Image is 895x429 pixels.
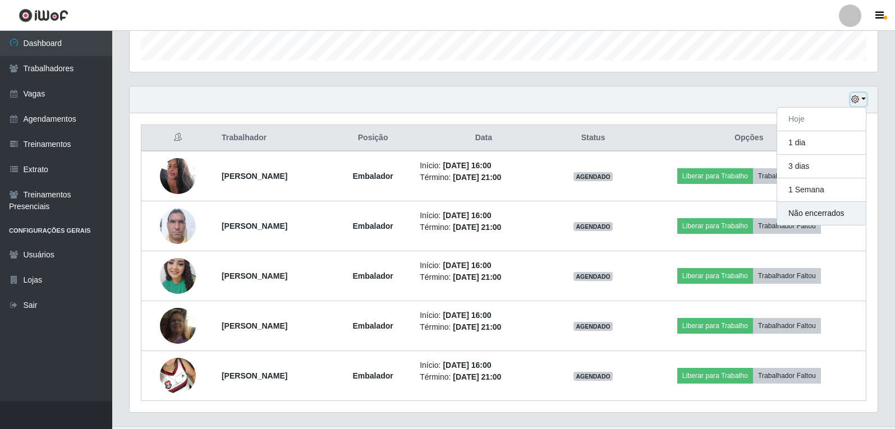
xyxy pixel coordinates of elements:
[352,222,393,230] strong: Embalador
[420,172,547,183] li: Término:
[443,311,491,320] time: [DATE] 16:00
[19,8,68,22] img: CoreUI Logo
[677,168,753,184] button: Liberar para Trabalho
[420,371,547,383] li: Término:
[777,178,866,202] button: 1 Semana
[573,372,613,381] span: AGENDADO
[222,172,287,181] strong: [PERSON_NAME]
[420,359,547,371] li: Início:
[777,155,866,178] button: 3 dias
[160,202,196,250] img: 1737508100769.jpeg
[453,372,501,381] time: [DATE] 21:00
[453,173,501,182] time: [DATE] 21:00
[443,361,491,370] time: [DATE] 16:00
[222,222,287,230] strong: [PERSON_NAME]
[352,371,393,380] strong: Embalador
[215,125,333,151] th: Trabalhador
[777,108,866,131] button: Hoje
[222,271,287,280] strong: [PERSON_NAME]
[554,125,632,151] th: Status
[777,131,866,155] button: 1 dia
[420,160,547,172] li: Início:
[222,321,287,330] strong: [PERSON_NAME]
[413,125,554,151] th: Data
[753,368,821,384] button: Trabalhador Faltou
[753,318,821,334] button: Trabalhador Faltou
[753,168,821,184] button: Trabalhador Faltou
[352,172,393,181] strong: Embalador
[753,218,821,234] button: Trabalhador Faltou
[420,222,547,233] li: Término:
[573,322,613,331] span: AGENDADO
[573,172,613,181] span: AGENDADO
[443,261,491,270] time: [DATE] 16:00
[573,272,613,281] span: AGENDADO
[677,368,753,384] button: Liberar para Trabalho
[573,222,613,231] span: AGENDADO
[677,268,753,284] button: Liberar para Trabalho
[632,125,866,151] th: Opções
[333,125,413,151] th: Posição
[677,218,753,234] button: Liberar para Trabalho
[453,322,501,331] time: [DATE] 21:00
[420,310,547,321] li: Início:
[453,273,501,282] time: [DATE] 21:00
[443,211,491,220] time: [DATE] 16:00
[160,344,196,408] img: 1744230818222.jpeg
[420,321,547,333] li: Término:
[160,153,196,200] img: 1672695998184.jpeg
[352,321,393,330] strong: Embalador
[420,260,547,271] li: Início:
[160,294,196,358] img: 1742916176558.jpeg
[753,268,821,284] button: Trabalhador Faltou
[420,271,547,283] li: Término:
[443,161,491,170] time: [DATE] 16:00
[352,271,393,280] strong: Embalador
[222,371,287,380] strong: [PERSON_NAME]
[777,202,866,225] button: Não encerrados
[160,252,196,299] img: 1742396423884.jpeg
[453,223,501,232] time: [DATE] 21:00
[420,210,547,222] li: Início:
[677,318,753,334] button: Liberar para Trabalho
